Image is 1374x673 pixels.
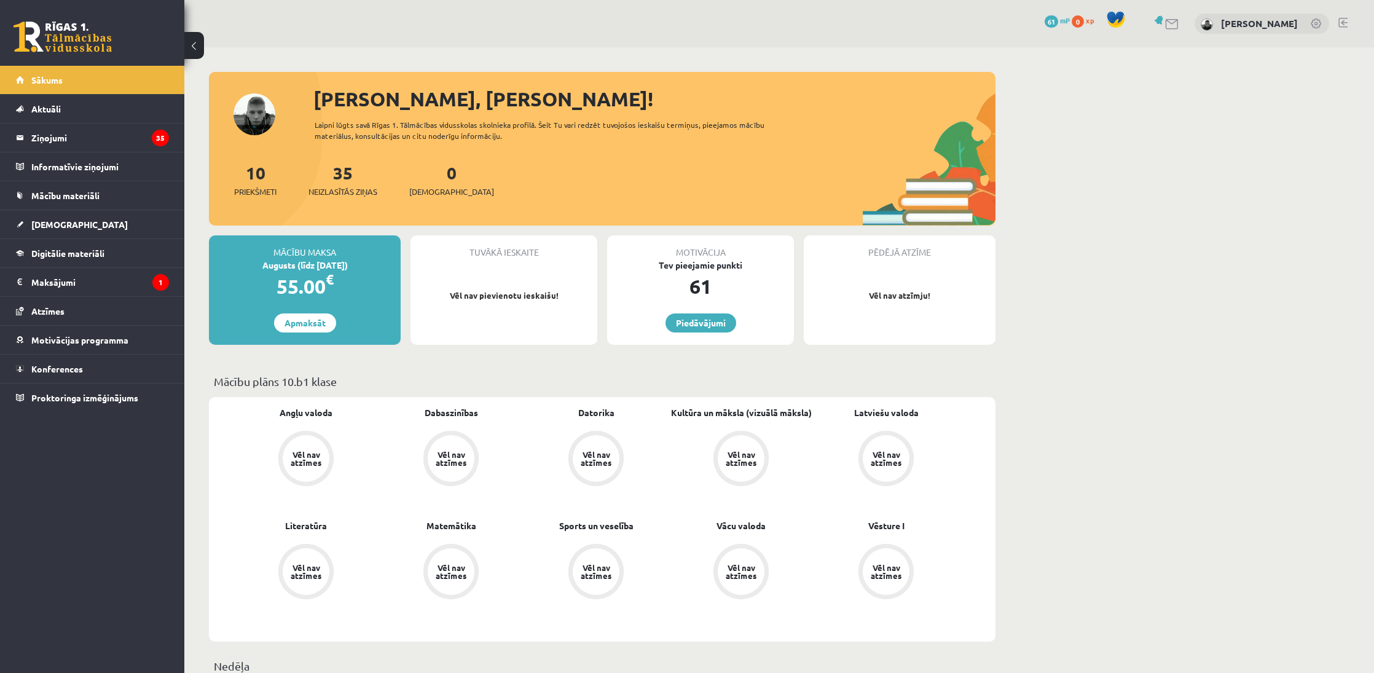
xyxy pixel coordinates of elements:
[869,564,903,580] div: Vēl nav atzīmes
[426,519,476,532] a: Matemātika
[854,406,919,419] a: Latviešu valoda
[716,519,766,532] a: Vācu valoda
[1045,15,1070,25] a: 61 mP
[417,289,591,302] p: Vēl nav pievienotu ieskaišu!
[579,451,613,466] div: Vēl nav atzīmes
[313,84,995,114] div: [PERSON_NAME], [PERSON_NAME]!
[724,564,758,580] div: Vēl nav atzīmes
[274,313,336,333] a: Apmaksāt
[31,190,100,201] span: Mācību materiāli
[31,392,138,403] span: Proktoringa izmēģinājums
[209,259,401,272] div: Augusts (līdz [DATE])
[868,519,905,532] a: Vēsture I
[31,268,169,296] legend: Maksājumi
[308,162,377,198] a: 35Neizlasītās ziņas
[524,544,669,602] a: Vēl nav atzīmes
[16,297,169,325] a: Atzīmes
[152,274,169,291] i: 1
[804,235,995,259] div: Pēdējā atzīme
[234,431,379,489] a: Vēl nav atzīmes
[326,270,334,288] span: €
[289,451,323,466] div: Vēl nav atzīmes
[16,268,169,296] a: Maksājumi1
[607,259,794,272] div: Tev pieejamie punkti
[665,313,736,333] a: Piedāvājumi
[425,406,478,419] a: Dabaszinības
[1221,17,1298,30] a: [PERSON_NAME]
[209,235,401,259] div: Mācību maksa
[285,519,327,532] a: Literatūra
[152,130,169,146] i: 35
[607,235,794,259] div: Motivācija
[31,248,104,259] span: Digitālie materiāli
[31,124,169,152] legend: Ziņojumi
[1072,15,1100,25] a: 0 xp
[1201,18,1213,31] img: Mārtiņš Balodis
[669,431,814,489] a: Vēl nav atzīmes
[669,544,814,602] a: Vēl nav atzīmes
[1086,15,1094,25] span: xp
[16,124,169,152] a: Ziņojumi35
[289,564,323,580] div: Vēl nav atzīmes
[16,181,169,210] a: Mācību materiāli
[409,186,494,198] span: [DEMOGRAPHIC_DATA]
[31,219,128,230] span: [DEMOGRAPHIC_DATA]
[31,305,65,317] span: Atzīmes
[434,451,468,466] div: Vēl nav atzīmes
[31,363,83,374] span: Konferences
[434,564,468,580] div: Vēl nav atzīmes
[234,544,379,602] a: Vēl nav atzīmes
[234,186,277,198] span: Priekšmeti
[31,74,63,85] span: Sākums
[671,406,812,419] a: Kultūra un māksla (vizuālā māksla)
[16,210,169,238] a: [DEMOGRAPHIC_DATA]
[209,272,401,301] div: 55.00
[1072,15,1084,28] span: 0
[814,544,959,602] a: Vēl nav atzīmes
[724,451,758,466] div: Vēl nav atzīmes
[379,544,524,602] a: Vēl nav atzīmes
[1060,15,1070,25] span: mP
[31,334,128,345] span: Motivācijas programma
[315,119,787,141] div: Laipni lūgts savā Rīgas 1. Tālmācības vidusskolas skolnieka profilā. Šeit Tu vari redzēt tuvojošo...
[410,235,597,259] div: Tuvākā ieskaite
[578,406,614,419] a: Datorika
[559,519,634,532] a: Sports un veselība
[869,451,903,466] div: Vēl nav atzīmes
[814,431,959,489] a: Vēl nav atzīmes
[1045,15,1058,28] span: 61
[14,22,112,52] a: Rīgas 1. Tālmācības vidusskola
[810,289,989,302] p: Vēl nav atzīmju!
[16,95,169,123] a: Aktuāli
[214,373,991,390] p: Mācību plāns 10.b1 klase
[16,326,169,354] a: Motivācijas programma
[579,564,613,580] div: Vēl nav atzīmes
[409,162,494,198] a: 0[DEMOGRAPHIC_DATA]
[280,406,332,419] a: Angļu valoda
[379,431,524,489] a: Vēl nav atzīmes
[16,66,169,94] a: Sākums
[31,103,61,114] span: Aktuāli
[16,152,169,181] a: Informatīvie ziņojumi
[524,431,669,489] a: Vēl nav atzīmes
[308,186,377,198] span: Neizlasītās ziņas
[234,162,277,198] a: 10Priekšmeti
[31,152,169,181] legend: Informatīvie ziņojumi
[607,272,794,301] div: 61
[16,239,169,267] a: Digitālie materiāli
[16,384,169,412] a: Proktoringa izmēģinājums
[16,355,169,383] a: Konferences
